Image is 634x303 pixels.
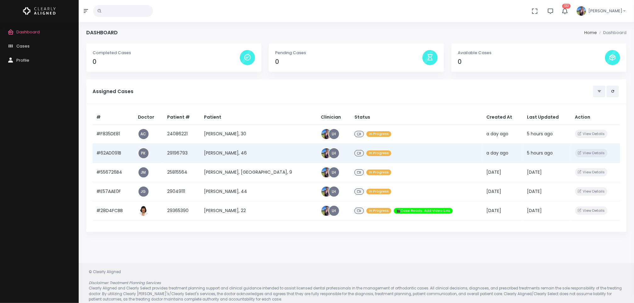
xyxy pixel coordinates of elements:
[139,129,149,139] a: AC
[200,143,317,163] td: [PERSON_NAME], 46
[329,206,339,216] a: LH
[163,201,200,220] td: 29365390
[200,124,317,143] td: [PERSON_NAME], 30
[275,50,422,56] p: Pending Cases
[93,50,240,56] p: Completed Cases
[597,30,626,36] li: Dashboard
[527,131,553,137] span: 5 hours ago
[93,89,593,94] h5: Assigned Cases
[366,170,391,176] span: In Progress
[575,168,608,177] button: View Details
[329,187,339,197] a: LH
[93,201,134,220] td: #28D4FCBB
[163,110,200,125] th: Patient #
[366,189,391,195] span: In Progress
[575,130,608,138] button: View Details
[458,50,605,56] p: Available Cases
[329,167,339,177] a: LH
[329,148,339,158] a: LH
[575,206,608,215] button: View Details
[139,187,149,197] a: JG
[486,207,501,214] span: [DATE]
[483,110,523,125] th: Created At
[458,58,605,65] h4: 0
[317,110,351,125] th: Clinician
[366,131,391,137] span: In Progress
[86,30,118,36] h4: Dashboard
[584,30,597,36] li: Home
[139,167,149,177] a: JM
[93,110,134,125] th: #
[576,5,587,17] img: Header Avatar
[394,208,453,214] span: 🎬Case Ready. Add Video Link
[366,208,391,214] span: In Progress
[93,143,134,163] td: #62AD091B
[93,124,134,143] td: #F835DE81
[575,149,608,157] button: View Details
[23,4,56,18] img: Logo Horizontal
[16,43,30,49] span: Cases
[486,188,501,194] span: [DATE]
[139,148,149,158] a: PK
[571,110,620,125] th: Action
[486,169,501,175] span: [DATE]
[486,131,508,137] span: a day ago
[527,188,542,194] span: [DATE]
[329,129,339,139] a: LH
[527,207,542,214] span: [DATE]
[89,280,161,285] em: Disclaimer: Treatment Planning Services
[163,163,200,182] td: 25815564
[93,58,240,65] h4: 0
[134,110,164,125] th: Doctor
[93,182,134,201] td: #E57AAE0F
[588,8,622,14] span: [PERSON_NAME]
[575,187,608,196] button: View Details
[351,110,483,125] th: Status
[275,58,422,65] h4: 0
[163,143,200,163] td: 29196793
[200,201,317,220] td: [PERSON_NAME], 22
[366,150,391,156] span: In Progress
[527,150,553,156] span: 5 hours ago
[562,4,571,8] span: 132
[163,182,200,201] td: 29049111
[16,29,40,35] span: Dashboard
[200,182,317,201] td: [PERSON_NAME], 44
[523,110,571,125] th: Last Updated
[527,169,542,175] span: [DATE]
[200,163,317,182] td: [PERSON_NAME], [GEOGRAPHIC_DATA], 9
[200,110,317,125] th: Patient
[93,163,134,182] td: #556726B4
[163,124,200,143] td: 24086221
[82,269,630,302] div: © Clearly Aligned Clearly Aligned and Clearly Select provides treatment planning support and clin...
[486,150,508,156] span: a day ago
[16,57,29,63] span: Profile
